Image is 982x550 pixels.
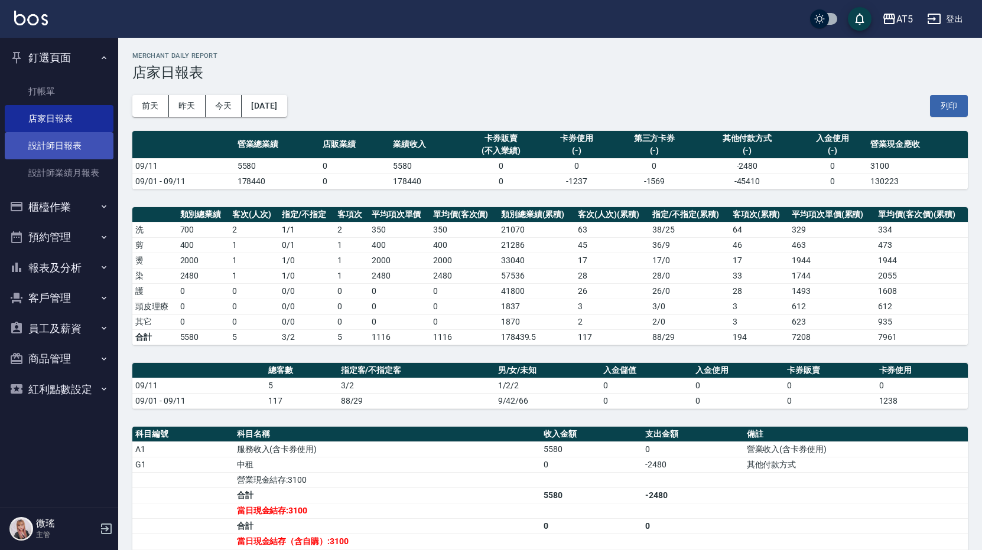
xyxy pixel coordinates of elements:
[234,457,541,472] td: 中租
[5,105,113,132] a: 店家日報表
[789,329,875,345] td: 7208
[498,268,575,283] td: 57536
[334,314,369,329] td: 0
[730,283,789,299] td: 28
[177,299,230,314] td: 0
[132,363,968,409] table: a dense table
[132,207,968,345] table: a dense table
[5,253,113,283] button: 報表及分析
[730,299,789,314] td: 3
[132,314,177,329] td: 其它
[132,457,234,472] td: G1
[875,314,968,329] td: 935
[36,518,96,529] h5: 微瑤
[229,268,279,283] td: 1
[460,173,541,189] td: 0
[730,329,789,345] td: 194
[279,222,334,237] td: 1 / 1
[642,518,744,533] td: 0
[229,314,279,329] td: 0
[265,393,337,408] td: 117
[848,7,872,31] button: save
[498,207,575,222] th: 類別總業績(累積)
[5,283,113,313] button: 客戶管理
[541,487,642,503] td: 5580
[875,268,968,283] td: 2055
[177,237,230,253] td: 400
[320,131,390,159] th: 店販業績
[132,427,234,442] th: 科目編號
[600,378,692,393] td: 0
[132,253,177,268] td: 燙
[229,253,279,268] td: 1
[744,457,968,472] td: 其他付款方式
[132,158,235,173] td: 09/11
[369,268,430,283] td: 2480
[369,207,430,222] th: 平均項次單價
[789,314,875,329] td: 623
[642,427,744,442] th: 支出金額
[876,363,968,378] th: 卡券使用
[730,314,789,329] td: 3
[575,207,649,222] th: 客次(人次)(累積)
[541,427,642,442] th: 收入金額
[649,207,730,222] th: 指定/不指定(累積)
[279,299,334,314] td: 0 / 0
[132,441,234,457] td: A1
[229,283,279,299] td: 0
[177,253,230,268] td: 2000
[922,8,968,30] button: 登出
[169,95,206,117] button: 昨天
[649,329,730,345] td: 88/29
[789,299,875,314] td: 612
[279,253,334,268] td: 1 / 0
[279,314,334,329] td: 0 / 0
[642,457,744,472] td: -2480
[498,329,575,345] td: 178439.5
[430,314,498,329] td: 0
[369,283,430,299] td: 0
[797,158,867,173] td: 0
[177,268,230,283] td: 2480
[575,268,649,283] td: 28
[132,329,177,345] td: 合計
[5,132,113,159] a: 設計師日報表
[495,363,601,378] th: 男/女/未知
[498,237,575,253] td: 21286
[390,158,460,173] td: 5580
[242,95,287,117] button: [DATE]
[132,131,968,189] table: a dense table
[649,299,730,314] td: 3 / 0
[700,145,795,157] div: (-)
[334,329,369,345] td: 5
[177,222,230,237] td: 700
[784,363,876,378] th: 卡券販賣
[132,283,177,299] td: 護
[235,158,320,173] td: 5580
[334,283,369,299] td: 0
[460,158,541,173] td: 0
[132,299,177,314] td: 頭皮理療
[334,253,369,268] td: 1
[234,533,541,549] td: 當日現金結存（含自購）:3100
[875,253,968,268] td: 1944
[649,314,730,329] td: 2 / 0
[495,393,601,408] td: 9/42/66
[132,95,169,117] button: 前天
[229,299,279,314] td: 0
[320,158,390,173] td: 0
[279,283,334,299] td: 0 / 0
[229,222,279,237] td: 2
[730,237,789,253] td: 46
[612,173,697,189] td: -1569
[5,313,113,344] button: 員工及薪資
[132,237,177,253] td: 剪
[700,132,795,145] div: 其他付款方式
[390,173,460,189] td: 178440
[334,237,369,253] td: 1
[896,12,913,27] div: AT5
[789,222,875,237] td: 329
[600,393,692,408] td: 0
[369,237,430,253] td: 400
[575,329,649,345] td: 117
